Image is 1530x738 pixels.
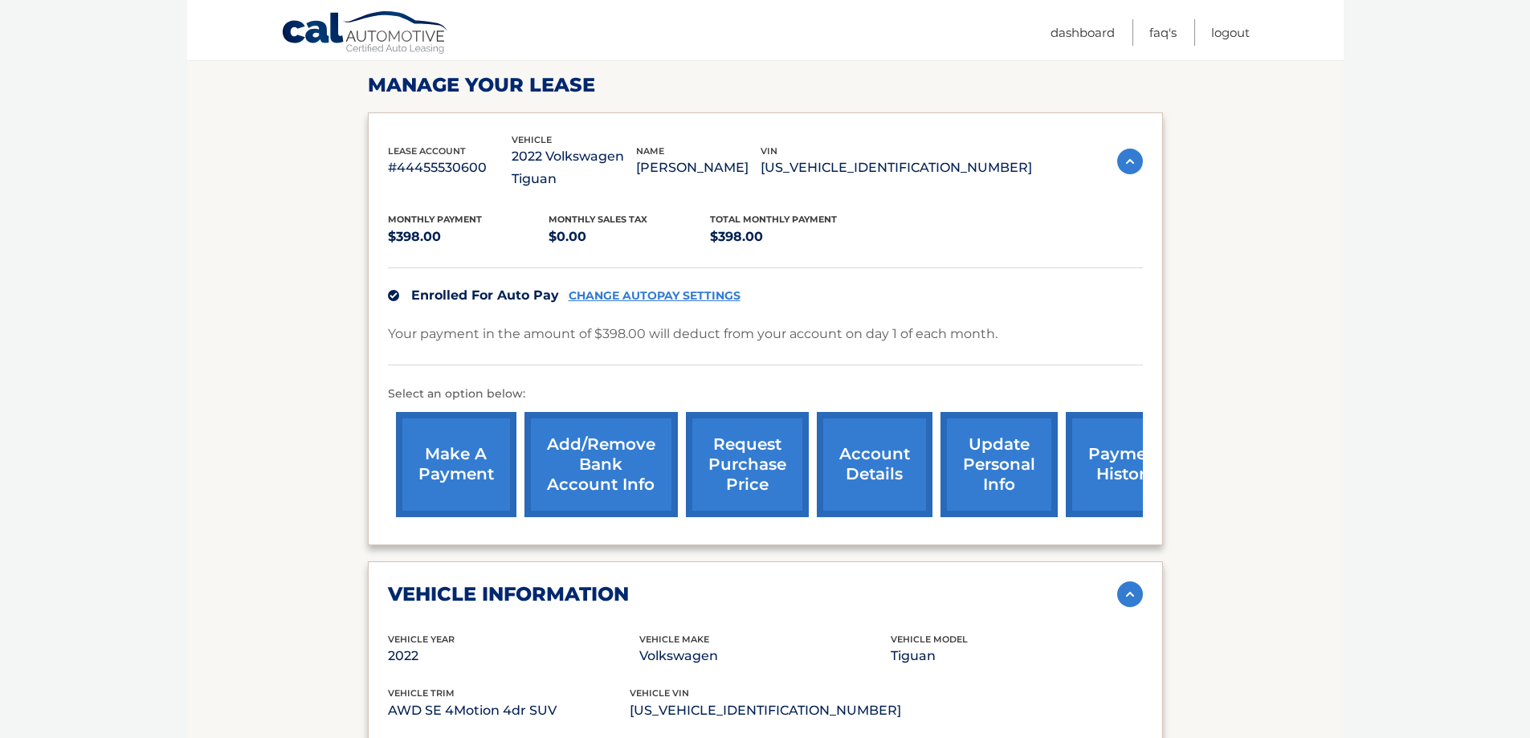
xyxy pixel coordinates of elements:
[630,699,901,722] p: [US_VEHICLE_IDENTIFICATION_NUMBER]
[388,645,639,667] p: 2022
[388,699,630,722] p: AWD SE 4Motion 4dr SUV
[1117,149,1143,174] img: accordion-active.svg
[639,634,709,645] span: vehicle make
[891,634,968,645] span: vehicle model
[1149,19,1177,46] a: FAQ's
[710,214,837,225] span: Total Monthly Payment
[411,287,559,303] span: Enrolled For Auto Pay
[761,145,777,157] span: vin
[388,634,455,645] span: vehicle Year
[396,412,516,517] a: make a payment
[1051,19,1115,46] a: Dashboard
[940,412,1058,517] a: update personal info
[817,412,932,517] a: account details
[388,582,629,606] h2: vehicle information
[1117,581,1143,607] img: accordion-active.svg
[569,289,741,303] a: CHANGE AUTOPAY SETTINGS
[636,145,664,157] span: name
[281,10,450,57] a: Cal Automotive
[891,645,1142,667] p: Tiguan
[512,134,552,145] span: vehicle
[388,214,482,225] span: Monthly Payment
[549,226,710,248] p: $0.00
[639,645,891,667] p: Volkswagen
[549,214,647,225] span: Monthly sales Tax
[1211,19,1250,46] a: Logout
[368,73,1163,97] h2: Manage Your Lease
[524,412,678,517] a: Add/Remove bank account info
[388,385,1143,404] p: Select an option below:
[388,157,512,179] p: #44455530600
[630,687,689,699] span: vehicle vin
[388,323,998,345] p: Your payment in the amount of $398.00 will deduct from your account on day 1 of each month.
[388,145,466,157] span: lease account
[710,226,871,248] p: $398.00
[761,157,1032,179] p: [US_VEHICLE_IDENTIFICATION_NUMBER]
[388,290,399,301] img: check.svg
[1066,412,1186,517] a: payment history
[686,412,809,517] a: request purchase price
[636,157,761,179] p: [PERSON_NAME]
[388,687,455,699] span: vehicle trim
[512,145,636,190] p: 2022 Volkswagen Tiguan
[388,226,549,248] p: $398.00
